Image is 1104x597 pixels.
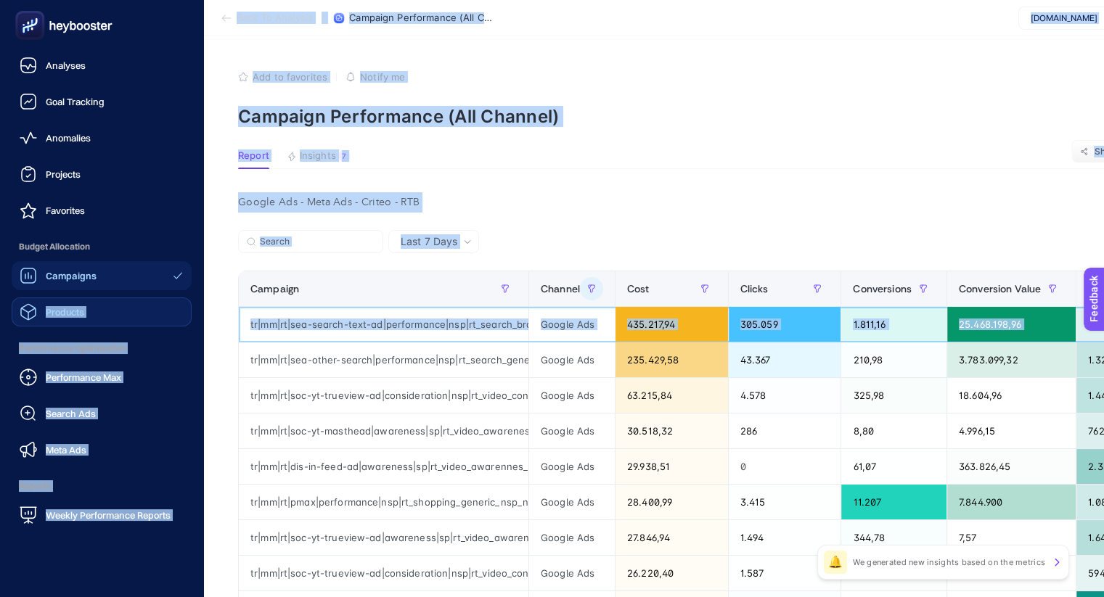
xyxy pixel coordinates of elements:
div: 7 [339,150,350,162]
div: 286 [729,413,841,448]
div: 11.207 [841,485,946,519]
span: Weekly Performance Reports [46,509,171,521]
input: Search [260,236,375,247]
div: Google Ads [529,378,615,413]
span: Meta Ads [46,444,86,456]
a: Anomalies [12,123,192,152]
span: Back To Analysis [237,12,313,24]
span: Goal Tracking [46,96,105,107]
span: Search Ads [46,408,96,419]
div: 7,57 [947,520,1076,555]
p: We generated new insights based on the metrics [853,556,1045,568]
div: tr|mm|rt|soc-yt-trueview-ad|consideration|nsp|rt_video_consideration_nsp_na_youtube-video-views_c... [239,378,528,413]
span: Feedback [9,4,55,16]
div: Google Ads [529,307,615,342]
span: Clicks [740,283,769,295]
div: 0 [729,449,841,484]
div: 8,80 [841,413,946,448]
div: Google Ads [529,520,615,555]
div: 43.367 [729,342,841,377]
a: Weekly Performance Reports [12,501,192,530]
a: Favorites [12,196,192,225]
div: 28.400,99 [616,485,728,519]
div: 344,78 [841,520,946,555]
div: 30.518,32 [616,413,728,448]
a: Meta Ads [12,435,192,464]
div: tr|mm|rt|soc-yt-trueview-ad|awareness|sp|rt_video_awareness_sp_na_youtube-reach-other-coop-iphone... [239,520,528,555]
span: Favorites [46,205,85,216]
div: 3.415 [729,485,841,519]
span: Notify me [360,71,405,83]
span: Cost [627,283,650,295]
span: Anomalies [46,132,91,144]
div: 🔔 [824,551,847,574]
span: Campaign Performance (All Channel) [349,12,494,24]
div: 305.059 [729,307,841,342]
div: 61,07 [841,449,946,484]
div: Google Ads [529,342,615,377]
div: 27.846,94 [616,520,728,555]
button: Notify me [345,71,405,83]
div: tr|mm|rt|dis-in-feed-ad|awareness|sp|rt_video_awarennes_sp_na_youtube-video-views-other-coop-ipho... [239,449,528,484]
div: 18.604,96 [947,378,1076,413]
span: Performance Max [46,371,121,383]
div: tr|mm|rt|soc-yt-masthead|awareness|sp|rt_video_awareness_sp_na_youtube-cpm-masthead-coop-iphone-1... [239,413,528,448]
div: 1.494 [729,520,841,555]
div: 29.938,51 [616,449,728,484]
span: Insights [300,150,336,162]
span: Projects [46,168,81,180]
div: tr|mm|rt|pmax|performance|nsp|rt_shopping_generic_nsp_na_pmax-local-inventory|na|d2c|AOP|OSB0002K1R [239,485,528,519]
div: Google Ads [529,485,615,519]
a: Analyses [12,51,192,80]
span: Campaigns [46,270,97,281]
a: Projects [12,160,192,189]
div: 435.217,94 [616,307,728,342]
span: / [322,12,325,23]
span: Analyses [46,59,86,71]
div: 4.578 [729,378,841,413]
a: Products [12,297,192,326]
div: 25.468.198,96 [947,307,1076,342]
div: 325,98 [841,378,946,413]
div: tr|mm|rt|sea-search-text-ad|performance|nsp|rt_search_brand_nsp_na_pure-exact|na|d2c|Search-Brand... [239,307,528,342]
div: tr|mm|rt|sea-other-search|performance|nsp|rt_search_generic_nsp_na_dsa-other-max-conv-value-feed|... [239,342,528,377]
a: Campaigns [12,261,192,290]
div: 210,98 [841,342,946,377]
div: 4.996,15 [947,413,1076,448]
div: tr|mm|rt|soc-yt-trueview-ad|consideration|nsp|rt_video_consideration_nsp_na_youtube-video-views_o... [239,556,528,590]
div: Google Ads [529,413,615,448]
span: Products [46,306,84,318]
div: 1.811,16 [841,307,946,342]
span: Add to favorites [253,71,327,83]
div: 26.220,40 [616,556,728,590]
div: 7.844.900 [947,485,1076,519]
span: Last 7 Days [401,234,457,249]
div: Google Ads [529,556,615,590]
span: Report [238,150,269,162]
div: 63.215,84 [616,378,728,413]
span: Channel [541,283,580,295]
span: Reports [12,472,192,501]
div: Google Ads [529,449,615,484]
div: 363.826,45 [947,449,1076,484]
div: 1.587 [729,556,841,590]
span: Conversions [853,283,912,295]
div: 3.783.099,32 [947,342,1076,377]
button: Add to favorites [238,71,327,83]
span: Performance Optimization [12,334,192,363]
a: Goal Tracking [12,87,192,116]
a: Search Ads [12,399,192,428]
a: Performance Max [12,363,192,392]
span: Budget Allocation [12,232,192,261]
span: Campaign [250,283,299,295]
span: Conversion Value [959,283,1041,295]
div: 235.429,58 [616,342,728,377]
